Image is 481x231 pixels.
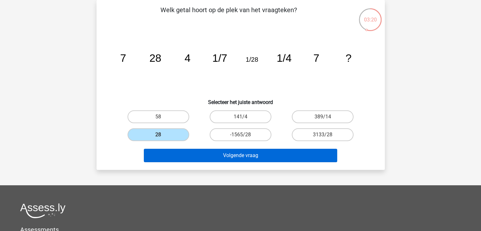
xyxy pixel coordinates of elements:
tspan: 4 [184,52,190,64]
label: 389/14 [292,110,353,123]
label: 28 [128,128,189,141]
h6: Selecteer het juiste antwoord [107,94,375,105]
tspan: 7 [120,52,126,64]
p: Welk getal hoort op de plek van het vraagteken? [107,5,351,24]
tspan: 28 [149,52,161,64]
label: 3133/28 [292,128,353,141]
label: 141/4 [210,110,271,123]
tspan: 7 [313,52,319,64]
label: -1565/28 [210,128,271,141]
tspan: 1/28 [245,56,258,63]
tspan: 1/7 [212,52,227,64]
tspan: 1/4 [276,52,291,64]
tspan: ? [345,52,352,64]
button: Volgende vraag [144,149,337,162]
div: 03:20 [358,8,382,24]
label: 58 [128,110,189,123]
img: Assessly logo [20,203,66,218]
